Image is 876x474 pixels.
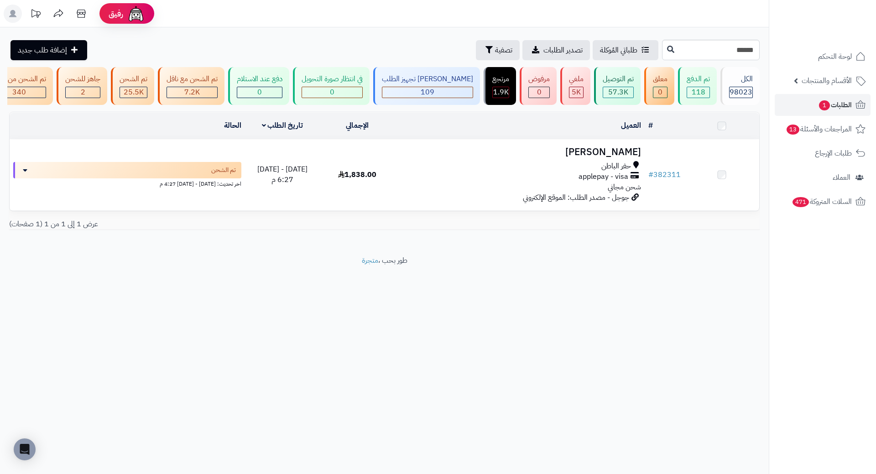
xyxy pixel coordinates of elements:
[262,120,303,131] a: تاريخ الطلب
[687,87,709,98] div: 118
[648,169,653,180] span: #
[593,40,658,60] a: طلباتي المُوكلة
[24,5,47,25] a: تحديثات المنصة
[579,172,628,182] span: applepay - visa
[382,74,473,84] div: [PERSON_NAME] تجهيز الطلب
[109,67,156,105] a: تم الشحن 25.5K
[648,169,681,180] a: #382311
[184,87,200,98] span: 7.2K
[120,87,147,98] div: 25533
[14,438,36,460] div: Open Intercom Messenger
[382,87,473,98] div: 109
[569,87,583,98] div: 5026
[775,46,871,68] a: لوحة التحكم
[257,87,262,98] span: 0
[676,67,719,105] a: تم الدفع 118
[775,167,871,188] a: العملاء
[730,87,752,98] span: 98023
[421,87,434,98] span: 109
[10,40,87,60] a: إضافة طلب جديد
[127,5,145,23] img: ai-face.png
[537,87,542,98] span: 0
[522,40,590,60] a: تصدير الطلبات
[687,74,710,84] div: تم الدفع
[692,87,705,98] span: 118
[653,87,667,98] div: 0
[257,164,308,185] span: [DATE] - [DATE] 6:27 م
[621,120,641,131] a: العميل
[719,67,761,105] a: الكل98023
[65,74,100,84] div: جاهز للشحن
[529,87,549,98] div: 0
[211,166,236,175] span: تم الشحن
[608,182,641,193] span: شحن مجاني
[802,74,852,87] span: الأقسام والمنتجات
[775,94,871,116] a: الطلبات1
[572,87,581,98] span: 5K
[523,192,629,203] span: جوجل - مصدر الطلب: الموقع الإلكتروني
[775,118,871,140] a: المراجعات والأسئلة13
[371,67,482,105] a: [PERSON_NAME] تجهيز الطلب 109
[592,67,642,105] a: تم التوصيل 57.3K
[658,87,662,98] span: 0
[362,255,378,266] a: متجرة
[569,74,584,84] div: ملغي
[237,74,282,84] div: دفع عند الاستلام
[18,45,67,56] span: إضافة طلب جديد
[792,195,852,208] span: السلات المتروكة
[775,191,871,213] a: السلات المتروكة471
[124,87,144,98] span: 25.5K
[81,87,85,98] span: 2
[601,161,631,172] span: حفر الباطن
[302,87,362,98] div: 0
[786,123,852,135] span: المراجعات والأسئلة
[787,125,799,135] span: 13
[291,67,371,105] a: في انتظار صورة التحويل 0
[642,67,676,105] a: معلق 0
[814,26,867,45] img: logo-2.png
[493,87,509,98] div: 1868
[528,74,550,84] div: مرفوض
[120,74,147,84] div: تم الشحن
[729,74,753,84] div: الكل
[109,8,123,19] span: رفيق
[775,142,871,164] a: طلبات الإرجاع
[833,171,850,184] span: العملاء
[13,178,241,188] div: اخر تحديث: [DATE] - [DATE] 4:27 م
[482,67,518,105] a: مرتجع 1.9K
[338,169,376,180] span: 1,838.00
[399,147,641,157] h3: [PERSON_NAME]
[156,67,226,105] a: تم الشحن مع ناقل 7.2K
[600,45,637,56] span: طلباتي المُوكلة
[330,87,334,98] span: 0
[167,74,218,84] div: تم الشحن مع ناقل
[648,120,653,131] a: #
[819,100,830,110] span: 1
[603,87,633,98] div: 57346
[608,87,628,98] span: 57.3K
[493,87,509,98] span: 1.9K
[476,40,520,60] button: تصفية
[55,67,109,105] a: جاهز للشحن 2
[167,87,217,98] div: 7222
[224,120,241,131] a: الحالة
[492,74,509,84] div: مرتجع
[2,219,385,229] div: عرض 1 إلى 1 من 1 (1 صفحات)
[543,45,583,56] span: تصدير الطلبات
[66,87,100,98] div: 2
[558,67,592,105] a: ملغي 5K
[815,147,852,160] span: طلبات الإرجاع
[603,74,634,84] div: تم التوصيل
[495,45,512,56] span: تصفية
[518,67,558,105] a: مرفوض 0
[346,120,369,131] a: الإجمالي
[237,87,282,98] div: 0
[818,50,852,63] span: لوحة التحكم
[653,74,667,84] div: معلق
[818,99,852,111] span: الطلبات
[302,74,363,84] div: في انتظار صورة التحويل
[793,197,809,207] span: 471
[226,67,291,105] a: دفع عند الاستلام 0
[12,87,26,98] span: 340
